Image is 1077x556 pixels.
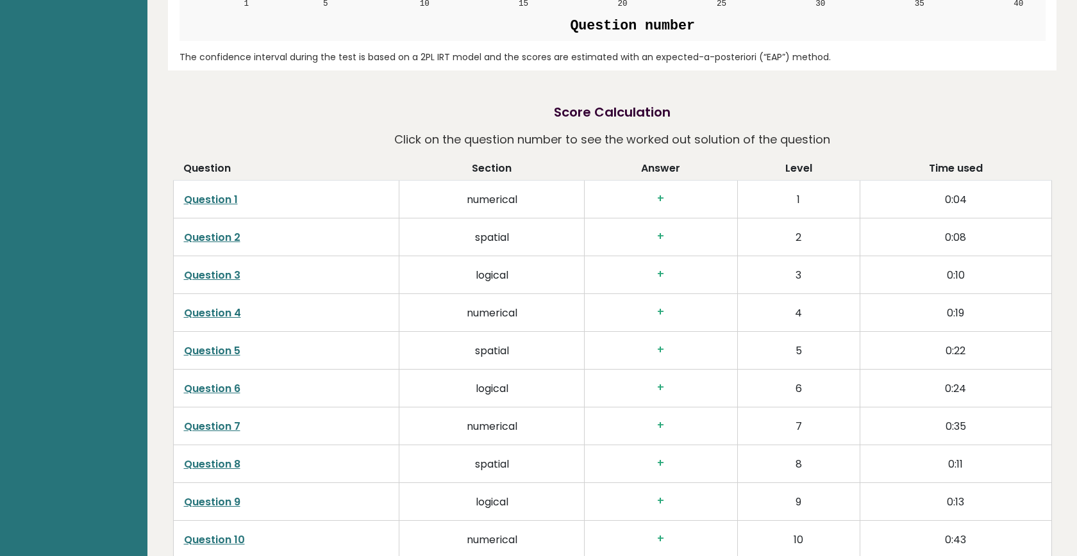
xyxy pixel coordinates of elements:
td: numerical [399,293,584,331]
th: Answer [584,161,737,181]
td: 0:24 [860,369,1051,407]
td: 3 [738,256,860,293]
h3: + [595,230,727,243]
a: Question 3 [184,268,240,282]
h3: + [595,495,727,508]
a: Question 4 [184,306,241,320]
p: Click on the question number to see the worked out solution of the question [394,128,830,151]
td: 7 [738,407,860,445]
td: 0:13 [860,482,1051,520]
div: The confidence interval during the test is based on a 2PL IRT model and the scores are estimated ... [180,51,1046,64]
td: 5 [738,331,860,369]
a: Question 7 [184,419,240,434]
h3: + [595,532,727,546]
td: numerical [399,407,584,445]
h3: + [595,343,727,357]
h3: + [595,419,727,432]
td: 8 [738,445,860,482]
td: numerical [399,180,584,218]
h3: + [595,457,727,470]
th: Question [173,161,399,181]
td: 0:08 [860,218,1051,256]
a: Question 8 [184,457,240,471]
td: 9 [738,482,860,520]
td: spatial [399,218,584,256]
th: Time used [860,161,1051,181]
th: Section [399,161,584,181]
td: 1 [738,180,860,218]
td: 0:11 [860,445,1051,482]
h3: + [595,306,727,319]
a: Question 6 [184,381,240,396]
a: Question 1 [184,192,238,207]
h3: + [595,381,727,395]
td: logical [399,369,584,407]
td: 4 [738,293,860,331]
td: 0:35 [860,407,1051,445]
td: 0:10 [860,256,1051,293]
th: Level [738,161,860,181]
a: Question 10 [184,532,245,547]
h2: Score Calculation [554,102,671,122]
h3: + [595,268,727,281]
td: logical [399,482,584,520]
td: 0:04 [860,180,1051,218]
td: 0:22 [860,331,1051,369]
td: logical [399,256,584,293]
h3: + [595,192,727,206]
a: Question 9 [184,495,240,509]
a: Question 2 [184,230,240,245]
td: 2 [738,218,860,256]
a: Question 5 [184,343,240,358]
text: Question number [570,18,695,33]
td: 0:19 [860,293,1051,331]
td: spatial [399,331,584,369]
td: spatial [399,445,584,482]
td: 6 [738,369,860,407]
